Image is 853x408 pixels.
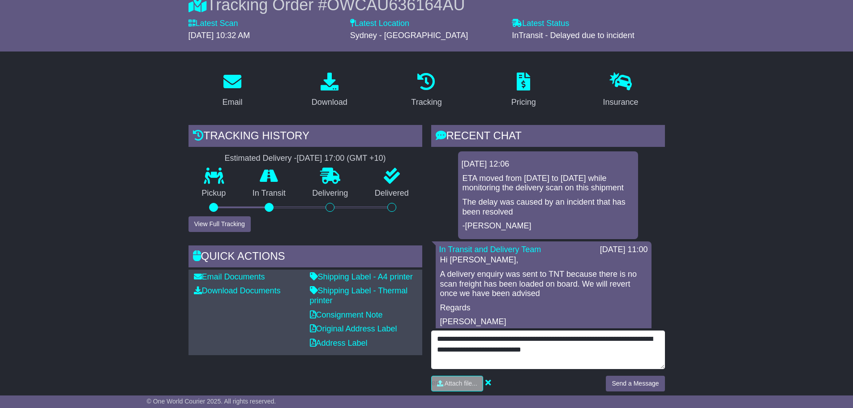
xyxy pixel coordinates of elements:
label: Latest Status [512,19,569,29]
p: [PERSON_NAME] [440,317,647,327]
a: Pricing [506,69,542,112]
a: Tracking [405,69,447,112]
p: -[PERSON_NAME] [463,221,634,231]
div: Download [312,96,347,108]
div: Email [222,96,242,108]
a: Download Documents [194,286,281,295]
div: Tracking [411,96,442,108]
a: Original Address Label [310,324,397,333]
a: Shipping Label - Thermal printer [310,286,408,305]
label: Latest Scan [189,19,238,29]
p: The delay was caused by an incident that has been resolved [463,198,634,217]
p: In Transit [239,189,299,198]
a: Consignment Note [310,310,383,319]
a: Email Documents [194,272,265,281]
div: [DATE] 12:06 [462,159,634,169]
div: RECENT CHAT [431,125,665,149]
p: Delivered [361,189,422,198]
span: Sydney - [GEOGRAPHIC_DATA] [350,31,468,40]
button: View Full Tracking [189,216,251,232]
p: Pickup [189,189,240,198]
a: Email [216,69,248,112]
div: [DATE] 17:00 (GMT +10) [297,154,386,163]
div: Pricing [511,96,536,108]
p: A delivery enquiry was sent to TNT because there is no scan freight has been loaded on board. We ... [440,270,647,299]
a: Shipping Label - A4 printer [310,272,413,281]
label: Latest Location [350,19,409,29]
span: © One World Courier 2025. All rights reserved. [147,398,276,405]
div: Estimated Delivery - [189,154,422,163]
p: Hi [PERSON_NAME], [440,255,647,265]
a: Insurance [597,69,644,112]
button: Send a Message [606,376,664,391]
a: Download [306,69,353,112]
div: [DATE] 11:00 [600,245,648,255]
div: Tracking history [189,125,422,149]
a: Address Label [310,339,368,348]
span: InTransit - Delayed due to incident [512,31,634,40]
p: Regards [440,303,647,313]
div: Quick Actions [189,245,422,270]
p: ETA moved from [DATE] to [DATE] while monitoring the delivery scan on this shipment [463,174,634,193]
span: [DATE] 10:32 AM [189,31,250,40]
a: In Transit and Delivery Team [439,245,541,254]
p: Delivering [299,189,362,198]
div: Insurance [603,96,639,108]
